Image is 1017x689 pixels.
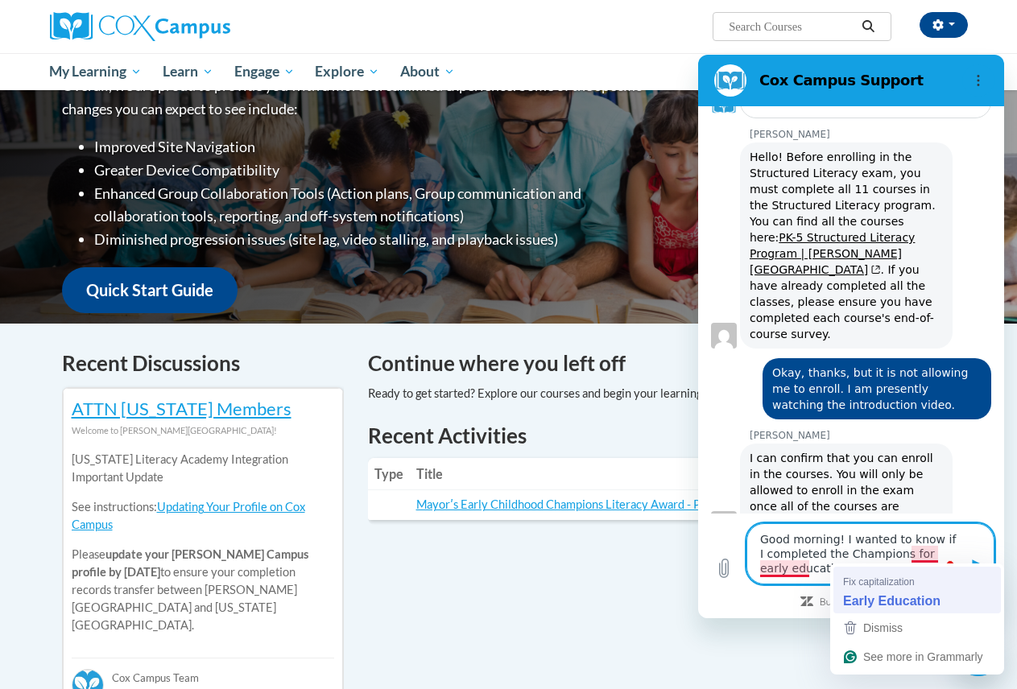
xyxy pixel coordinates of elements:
p: See instructions: [72,498,334,534]
a: Explore [304,53,390,90]
span: Learn [163,62,213,81]
div: Welcome to [PERSON_NAME][GEOGRAPHIC_DATA]! [72,422,334,439]
div: Main menu [38,53,980,90]
h1: Recent Activities [368,421,956,450]
a: Engage [224,53,305,90]
a: Updating Your Profile on Cox Campus [72,500,305,531]
a: About [390,53,465,90]
button: Account Settings [920,12,968,38]
span: Engage [234,62,295,81]
li: Greater Device Compatibility [94,159,646,182]
span: My Learning [49,62,142,81]
div: Please to ensure your completion records transfer between [PERSON_NAME][GEOGRAPHIC_DATA] and [US_... [72,439,334,646]
img: Cox Campus [50,12,230,41]
div: Cox Campus Team [72,658,334,687]
th: Type [368,458,410,490]
button: Search [856,17,880,36]
iframe: To enrich screen reader interactions, please activate Accessibility in Grammarly extension settings [698,55,1004,618]
li: Enhanced Group Collaboration Tools (Action plans, Group communication and collaboration tools, re... [94,182,646,229]
a: Quick Start Guide [62,267,238,313]
p: Overall, we are proud to provide you with a more streamlined experience. Some of the specific cha... [62,74,646,121]
a: Learn [152,53,224,90]
h4: Continue where you left off [368,348,956,379]
input: Search Courses [727,17,856,36]
a: Mayorʹs Early Childhood Champions Literacy Award - PreSchool/PreK [416,497,777,511]
li: Diminished progression issues (site lag, video stalling, and playback issues) [94,228,646,251]
span: About [400,62,455,81]
a: ATTN [US_STATE] Members [72,398,291,419]
span: Explore [315,62,379,81]
p: [US_STATE] Literacy Academy Integration Important Update [72,451,334,486]
h4: Recent Discussions [62,348,344,379]
a: Cox Campus [50,12,340,41]
a: My Learning [39,53,153,90]
th: Title [410,458,783,490]
b: update your [PERSON_NAME] Campus profile by [DATE] [72,547,308,579]
li: Improved Site Navigation [94,135,646,159]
